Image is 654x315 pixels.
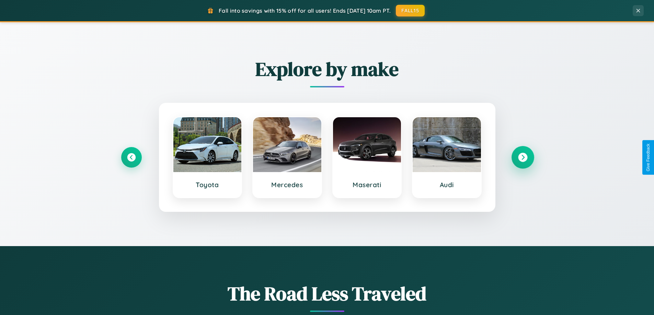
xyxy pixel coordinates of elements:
[396,5,425,16] button: FALL15
[260,181,314,189] h3: Mercedes
[219,7,391,14] span: Fall into savings with 15% off for all users! Ends [DATE] 10am PT.
[340,181,394,189] h3: Maserati
[646,144,651,171] div: Give Feedback
[180,181,235,189] h3: Toyota
[121,280,533,307] h1: The Road Less Traveled
[420,181,474,189] h3: Audi
[121,56,533,82] h2: Explore by make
